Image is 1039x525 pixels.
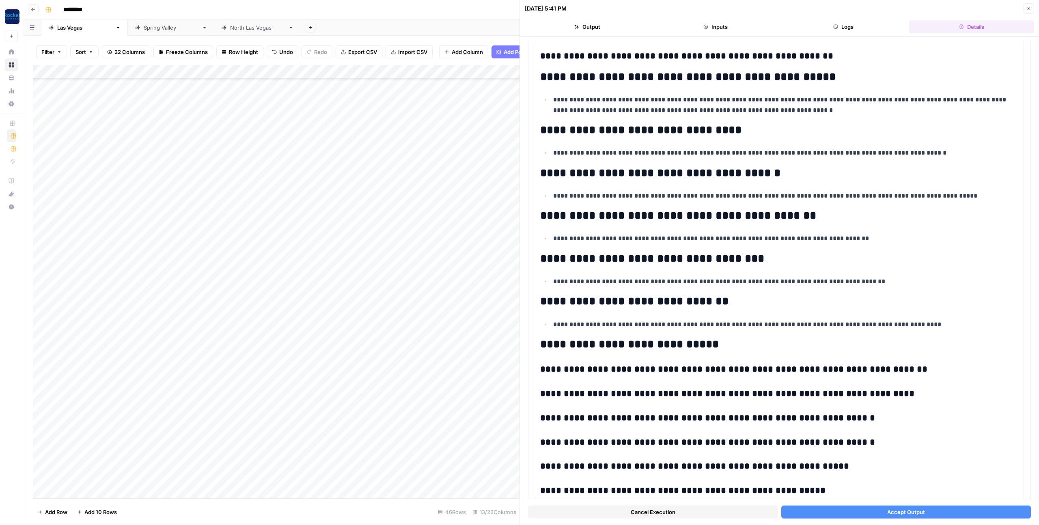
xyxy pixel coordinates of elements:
[57,24,112,32] div: [GEOGRAPHIC_DATA]
[75,48,86,56] span: Sort
[5,188,17,200] div: What's new?
[45,508,67,516] span: Add Row
[5,58,18,71] a: Browse
[214,19,301,36] a: [GEOGRAPHIC_DATA]
[102,45,150,58] button: 22 Columns
[5,97,18,110] a: Settings
[144,24,198,32] div: [GEOGRAPHIC_DATA]
[5,45,18,58] a: Home
[435,506,469,519] div: 46 Rows
[5,6,18,27] button: Workspace: Rocket Pilots
[504,48,548,56] span: Add Power Agent
[216,45,263,58] button: Row Height
[114,48,145,56] span: 22 Columns
[33,506,72,519] button: Add Row
[153,45,213,58] button: Freeze Columns
[631,508,675,516] span: Cancel Execution
[41,48,54,56] span: Filter
[72,506,122,519] button: Add 10 Rows
[84,508,117,516] span: Add 10 Rows
[469,506,519,519] div: 13/22 Columns
[41,19,128,36] a: [GEOGRAPHIC_DATA]
[336,45,382,58] button: Export CSV
[267,45,298,58] button: Undo
[302,45,332,58] button: Redo
[229,48,258,56] span: Row Height
[439,45,488,58] button: Add Column
[452,48,483,56] span: Add Column
[386,45,433,58] button: Import CSV
[5,200,18,213] button: Help + Support
[528,506,778,519] button: Cancel Execution
[314,48,327,56] span: Redo
[909,20,1034,33] button: Details
[5,84,18,97] a: Usage
[525,20,650,33] button: Output
[5,187,18,200] button: What's new?
[781,20,906,33] button: Logs
[230,24,285,32] div: [GEOGRAPHIC_DATA]
[781,506,1031,519] button: Accept Output
[491,45,553,58] button: Add Power Agent
[5,9,19,24] img: Rocket Pilots Logo
[653,20,778,33] button: Inputs
[70,45,99,58] button: Sort
[5,71,18,84] a: Your Data
[128,19,214,36] a: [GEOGRAPHIC_DATA]
[887,508,925,516] span: Accept Output
[279,48,293,56] span: Undo
[166,48,208,56] span: Freeze Columns
[36,45,67,58] button: Filter
[398,48,427,56] span: Import CSV
[5,174,18,187] a: AirOps Academy
[525,4,567,13] div: [DATE] 5:41 PM
[348,48,377,56] span: Export CSV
